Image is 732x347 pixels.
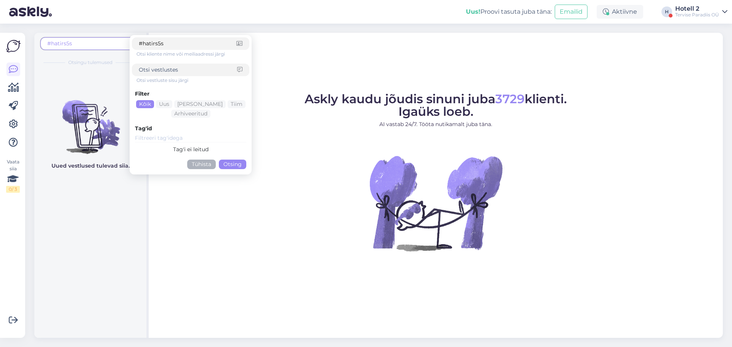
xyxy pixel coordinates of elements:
[6,158,20,193] div: Vaata siia
[555,5,588,19] button: Emailid
[136,100,154,108] div: Kõik
[139,66,237,74] input: Otsi vestlustes
[34,86,146,155] img: No chats
[675,12,719,18] div: Tervise Paradiis OÜ
[305,91,567,119] span: Askly kaudu jõudis sinuni juba klienti. Igaüks loeb.
[68,59,112,66] span: Otsingu tulemused
[135,90,246,98] div: Filter
[6,186,20,193] div: 0 / 3
[495,91,525,106] span: 3729
[47,40,72,47] span: #hatirs5s
[466,7,552,16] div: Proovi tasuta juba täna:
[597,5,643,19] div: Aktiivne
[466,8,480,15] b: Uus!
[136,77,249,84] div: Otsi vestluste sisu järgi
[136,51,249,58] div: Otsi kliente nime või meiliaadressi järgi
[135,125,246,133] div: Tag'id
[305,120,567,128] p: AI vastab 24/7. Tööta nutikamalt juba täna.
[139,40,236,48] input: Otsi kliente
[675,6,719,12] div: Hotell 2
[51,162,130,170] p: Uued vestlused tulevad siia.
[367,134,504,272] img: No Chat active
[675,6,727,18] a: Hotell 2Tervise Paradiis OÜ
[661,6,672,17] div: H
[6,39,21,53] img: Askly Logo
[135,134,246,142] input: Filtreeri tag'idega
